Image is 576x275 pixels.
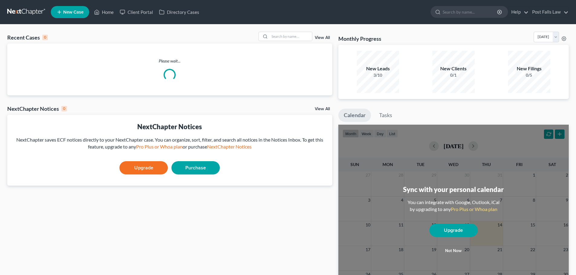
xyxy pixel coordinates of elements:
[357,72,399,78] div: 3/10
[315,107,330,111] a: View All
[508,65,550,72] div: New Filings
[508,7,529,18] a: Help
[136,144,183,149] a: Pro Plus or Whoa plan
[63,10,83,14] span: New Case
[119,161,168,174] a: Upgrade
[403,185,504,194] div: Sync with your personal calendar
[374,109,398,122] a: Tasks
[270,32,312,41] input: Search by name...
[429,224,478,237] a: Upgrade
[405,199,502,213] div: You can integrate with Google, Outlook, iCal by upgrading to any
[7,58,332,64] p: Please wait...
[207,144,252,149] a: NextChapter Notices
[12,122,327,131] div: NextChapter Notices
[443,6,498,18] input: Search by name...
[117,7,156,18] a: Client Portal
[91,7,117,18] a: Home
[451,206,497,212] a: Pro Plus or Whoa plan
[315,36,330,40] a: View All
[529,7,568,18] a: Post Falls Law
[171,161,220,174] a: Purchase
[7,105,67,112] div: NextChapter Notices
[61,106,67,111] div: 0
[338,35,381,42] h3: Monthly Progress
[357,65,399,72] div: New Leads
[432,72,475,78] div: 0/1
[156,7,202,18] a: Directory Cases
[338,109,371,122] a: Calendar
[12,136,327,150] div: NextChapter saves ECF notices directly to your NextChapter case. You can organize, sort, filter, ...
[42,35,48,40] div: 0
[429,245,478,257] button: Not now
[7,34,48,41] div: Recent Cases
[508,72,550,78] div: 0/5
[432,65,475,72] div: New Clients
